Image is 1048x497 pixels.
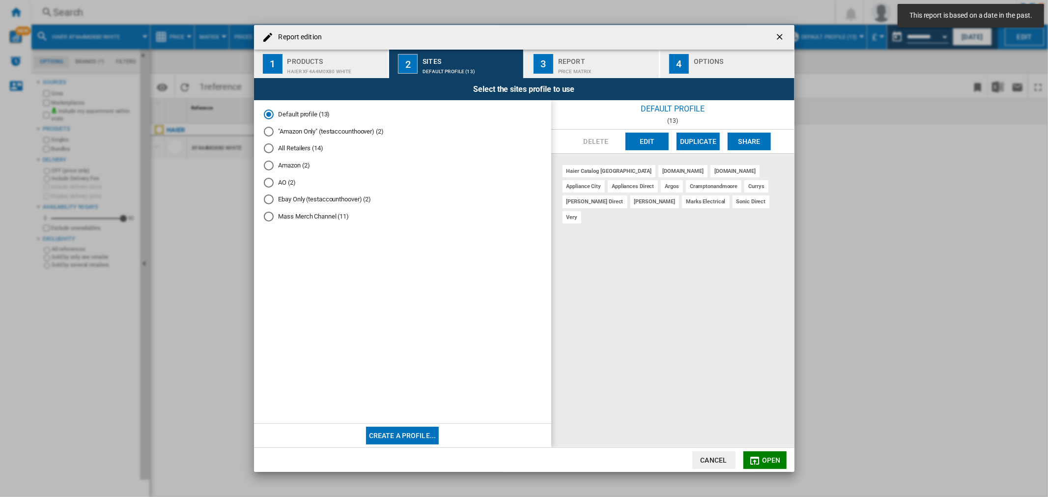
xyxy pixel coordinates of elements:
[423,54,519,64] div: Sites
[254,78,794,100] div: Select the sites profile to use
[682,195,729,208] div: marks electrical
[661,180,683,193] div: argos
[287,54,384,64] div: Products
[563,211,582,223] div: very
[398,54,418,74] div: 2
[574,133,618,150] button: Delete
[366,427,439,444] button: Create a profile...
[525,50,660,78] button: 3 Report Price Matrix
[608,180,658,193] div: appliances direct
[660,50,794,78] button: 4 Options
[264,161,541,170] md-radio-button: Amazon (2)
[264,144,541,153] md-radio-button: All Retailers (14)
[423,64,519,74] div: Default profile (13)
[775,32,787,44] ng-md-icon: getI18NText('BUTTONS.CLOSE_DIALOG')
[630,195,680,208] div: [PERSON_NAME]
[743,451,787,469] button: Open
[563,165,656,177] div: haier catalog [GEOGRAPHIC_DATA]
[558,64,655,74] div: Price Matrix
[264,212,541,221] md-radio-button: Mass Merch Channel (11)
[771,28,791,47] button: getI18NText('BUTTONS.CLOSE_DIALOG')
[694,54,791,64] div: Options
[692,451,736,469] button: Cancel
[534,54,553,74] div: 3
[254,50,389,78] button: 1 Products HAIER XF4A4M0X80 WHITE
[710,165,760,177] div: [DOMAIN_NAME]
[563,195,627,208] div: [PERSON_NAME] direct
[686,180,741,193] div: cramptonandmoore
[551,117,794,124] div: (13)
[728,133,771,150] button: Share
[264,110,541,119] md-radio-button: Default profile (13)
[669,54,689,74] div: 4
[551,100,794,117] div: Default profile
[264,195,541,204] md-radio-button: Ebay Only (testaccounthoover) (2)
[906,11,1035,21] span: This report is based on a date in the past.
[658,165,708,177] div: [DOMAIN_NAME]
[264,178,541,187] md-radio-button: AO (2)
[263,54,283,74] div: 1
[744,180,768,193] div: currys
[625,133,669,150] button: Edit
[733,195,770,208] div: sonic direct
[274,32,322,42] h4: Report edition
[677,133,720,150] button: Duplicate
[264,127,541,136] md-radio-button: "Amazon Only" (testaccounthoover) (2)
[558,54,655,64] div: Report
[563,180,605,193] div: appliance city
[389,50,524,78] button: 2 Sites Default profile (13)
[762,456,781,464] span: Open
[287,64,384,74] div: HAIER XF4A4M0X80 WHITE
